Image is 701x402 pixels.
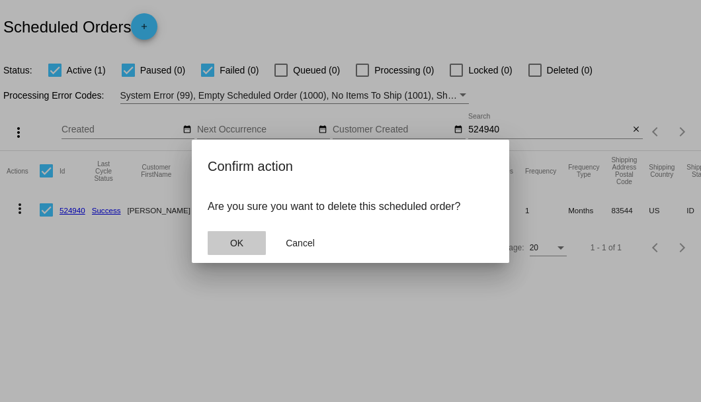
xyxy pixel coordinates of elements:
[230,238,243,248] span: OK
[208,231,266,255] button: Close dialog
[208,156,493,177] h2: Confirm action
[208,201,493,213] p: Are you sure you want to delete this scheduled order?
[286,238,315,248] span: Cancel
[271,231,329,255] button: Close dialog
